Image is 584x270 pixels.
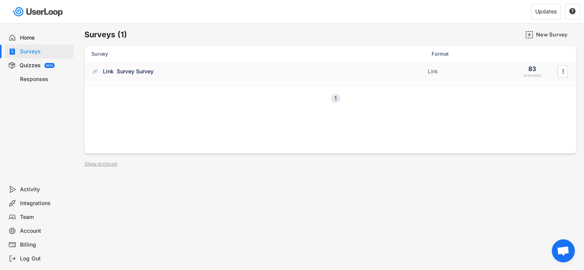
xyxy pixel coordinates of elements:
[528,65,536,73] div: 83
[552,239,575,262] div: Open chat
[536,31,574,38] div: New Survey
[523,74,541,78] div: RESPONSES
[20,34,71,41] div: Home
[84,162,117,166] div: Show archived
[20,200,71,207] div: Integrations
[428,68,505,75] div: Link
[103,68,154,75] div: Link Survey Survey
[20,214,71,221] div: Team
[432,50,508,57] div: Format
[12,4,66,20] img: userloop-logo-01.svg
[20,62,41,69] div: Quizzes
[20,48,71,55] div: Surveys
[91,50,427,57] div: Survey
[20,255,71,262] div: Log Out
[535,9,557,14] div: Updates
[331,96,340,101] div: 1
[84,30,127,40] h6: Surveys (1)
[569,8,576,15] text: 
[20,186,71,193] div: Activity
[562,67,564,75] text: 
[20,241,71,248] div: Billing
[569,8,576,15] button: 
[20,227,71,235] div: Account
[46,64,53,67] div: BETA
[20,76,71,83] div: Responses
[559,66,567,77] button: 
[525,31,533,39] img: AddMajor.svg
